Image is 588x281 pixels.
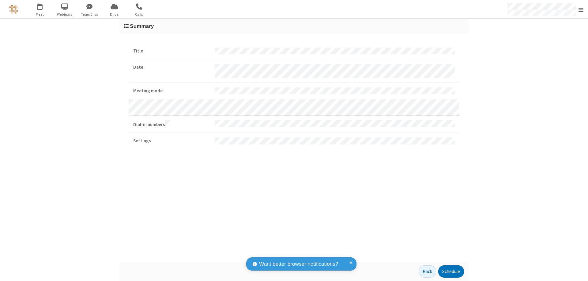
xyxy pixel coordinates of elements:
span: Want better browser notifications? [259,260,338,268]
button: Back [419,265,436,278]
span: Team Chat [78,12,101,17]
span: Meet [28,12,51,17]
button: Schedule [438,265,464,278]
strong: Settings [133,137,210,144]
span: Summary [130,23,154,29]
span: Drive [103,12,126,17]
strong: Title [133,48,210,55]
strong: Meeting mode [133,87,210,94]
span: Calls [128,12,151,17]
iframe: Chat [573,265,583,277]
strong: Dial-in numbers [133,120,210,128]
span: Webinars [53,12,76,17]
img: QA Selenium DO NOT DELETE OR CHANGE [9,5,18,14]
strong: Date [133,64,210,71]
